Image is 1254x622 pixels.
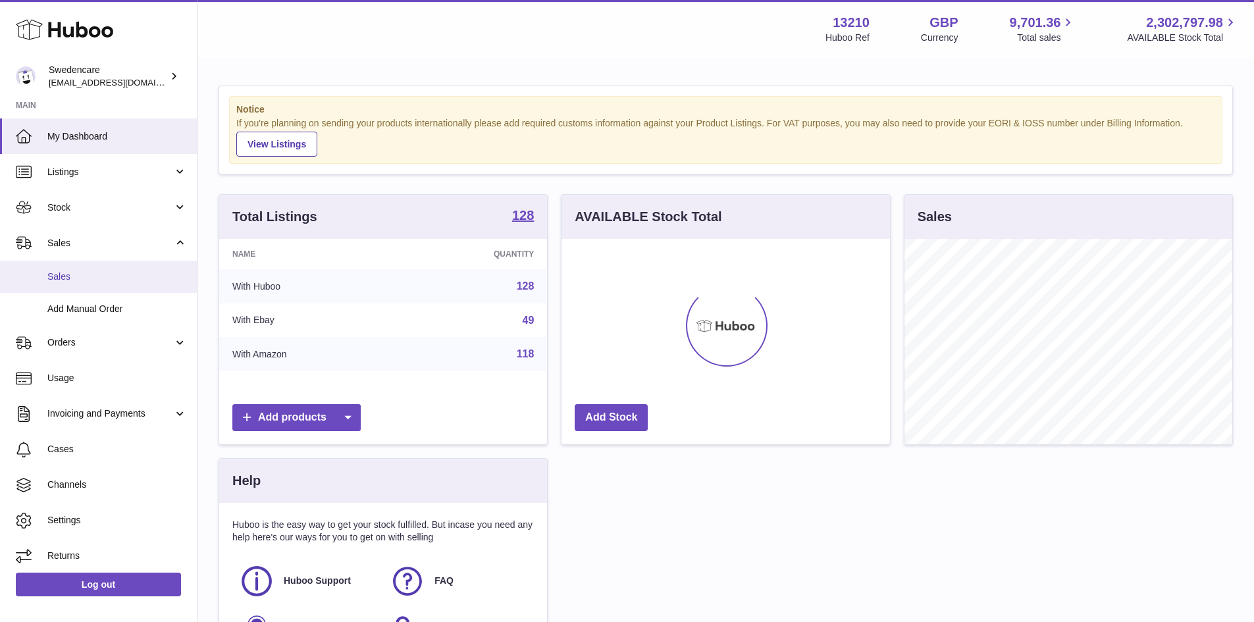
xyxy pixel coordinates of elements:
strong: 128 [512,209,534,222]
th: Quantity [399,239,548,269]
p: Huboo is the easy way to get your stock fulfilled. But incase you need any help here's our ways f... [232,519,534,544]
h3: Sales [918,208,952,226]
span: Usage [47,372,187,384]
span: Orders [47,336,173,349]
span: 2,302,797.98 [1146,14,1223,32]
h3: Total Listings [232,208,317,226]
a: Log out [16,573,181,596]
span: Settings [47,514,187,527]
span: FAQ [434,575,454,587]
span: 9,701.36 [1010,14,1061,32]
h3: Help [232,472,261,490]
a: 2,302,797.98 AVAILABLE Stock Total [1127,14,1238,44]
th: Name [219,239,399,269]
span: Channels [47,479,187,491]
span: Returns [47,550,187,562]
a: View Listings [236,132,317,157]
span: [EMAIL_ADDRESS][DOMAIN_NAME] [49,77,194,88]
span: Listings [47,166,173,178]
a: 128 [517,280,535,292]
h3: AVAILABLE Stock Total [575,208,721,226]
a: Add Stock [575,404,648,431]
span: Sales [47,271,187,283]
div: Huboo Ref [825,32,870,44]
img: internalAdmin-13210@internal.huboo.com [16,66,36,86]
strong: Notice [236,103,1215,116]
span: Invoicing and Payments [47,407,173,420]
strong: 13210 [833,14,870,32]
span: Cases [47,443,187,455]
span: Add Manual Order [47,303,187,315]
td: With Ebay [219,303,399,338]
span: My Dashboard [47,130,187,143]
a: Huboo Support [239,563,377,599]
strong: GBP [929,14,958,32]
a: Add products [232,404,361,431]
span: Total sales [1017,32,1076,44]
a: 49 [523,315,535,326]
a: 9,701.36 Total sales [1010,14,1076,44]
div: If you're planning on sending your products internationally please add required customs informati... [236,117,1215,157]
span: Stock [47,201,173,214]
div: Swedencare [49,64,167,89]
a: 118 [517,348,535,359]
span: Huboo Support [284,575,351,587]
a: 128 [512,209,534,224]
div: Currency [921,32,958,44]
span: AVAILABLE Stock Total [1127,32,1238,44]
a: FAQ [390,563,527,599]
td: With Huboo [219,269,399,303]
span: Sales [47,237,173,249]
td: With Amazon [219,337,399,371]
